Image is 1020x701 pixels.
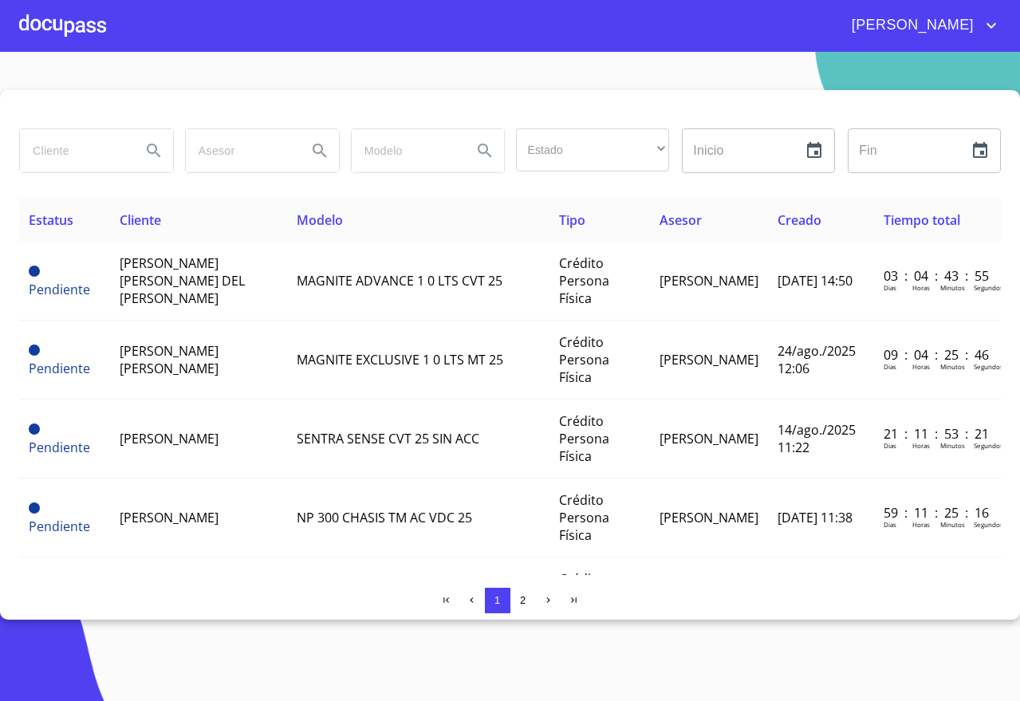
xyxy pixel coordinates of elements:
[912,362,930,371] p: Horas
[186,129,294,172] input: search
[135,132,173,170] button: Search
[840,13,1001,38] button: account of current user
[884,441,896,450] p: Dias
[559,254,609,307] span: Crédito Persona Física
[120,430,219,447] span: [PERSON_NAME]
[940,441,965,450] p: Minutos
[29,266,40,277] span: Pendiente
[778,272,853,289] span: [DATE] 14:50
[559,333,609,386] span: Crédito Persona Física
[940,520,965,529] p: Minutos
[297,211,343,229] span: Modelo
[466,132,504,170] button: Search
[29,281,90,298] span: Pendiente
[940,362,965,371] p: Minutos
[297,351,503,368] span: MAGNITE EXCLUSIVE 1 0 LTS MT 25
[485,588,510,613] button: 1
[884,425,991,443] p: 21 : 11 : 53 : 21
[516,128,669,171] div: ​
[29,345,40,356] span: Pendiente
[974,441,1003,450] p: Segundos
[352,129,460,172] input: search
[29,423,40,435] span: Pendiente
[510,588,536,613] button: 2
[840,13,982,38] span: [PERSON_NAME]
[660,211,702,229] span: Asesor
[660,351,758,368] span: [PERSON_NAME]
[29,502,40,514] span: Pendiente
[120,342,219,377] span: [PERSON_NAME] [PERSON_NAME]
[884,504,991,522] p: 59 : 11 : 25 : 16
[884,283,896,292] p: Dias
[974,283,1003,292] p: Segundos
[778,421,856,456] span: 14/ago./2025 11:22
[29,211,73,229] span: Estatus
[974,362,1003,371] p: Segundos
[559,491,609,544] span: Crédito Persona Física
[120,509,219,526] span: [PERSON_NAME]
[20,129,128,172] input: search
[884,267,991,285] p: 03 : 04 : 43 : 55
[940,283,965,292] p: Minutos
[912,520,930,529] p: Horas
[974,520,1003,529] p: Segundos
[29,439,90,456] span: Pendiente
[778,342,856,377] span: 24/ago./2025 12:06
[884,346,991,364] p: 09 : 04 : 25 : 46
[559,211,585,229] span: Tipo
[912,441,930,450] p: Horas
[29,518,90,535] span: Pendiente
[301,132,339,170] button: Search
[660,272,758,289] span: [PERSON_NAME]
[884,211,960,229] span: Tiempo total
[778,211,821,229] span: Creado
[29,360,90,377] span: Pendiente
[884,520,896,529] p: Dias
[297,430,479,447] span: SENTRA SENSE CVT 25 SIN ACC
[520,594,526,606] span: 2
[297,272,502,289] span: MAGNITE ADVANCE 1 0 LTS CVT 25
[884,362,896,371] p: Dias
[559,570,609,623] span: Crédito Persona Física
[120,211,161,229] span: Cliente
[559,412,609,465] span: Crédito Persona Física
[660,430,758,447] span: [PERSON_NAME]
[297,509,472,526] span: NP 300 CHASIS TM AC VDC 25
[494,594,500,606] span: 1
[778,509,853,526] span: [DATE] 11:38
[912,283,930,292] p: Horas
[120,254,245,307] span: [PERSON_NAME] [PERSON_NAME] DEL [PERSON_NAME]
[660,509,758,526] span: [PERSON_NAME]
